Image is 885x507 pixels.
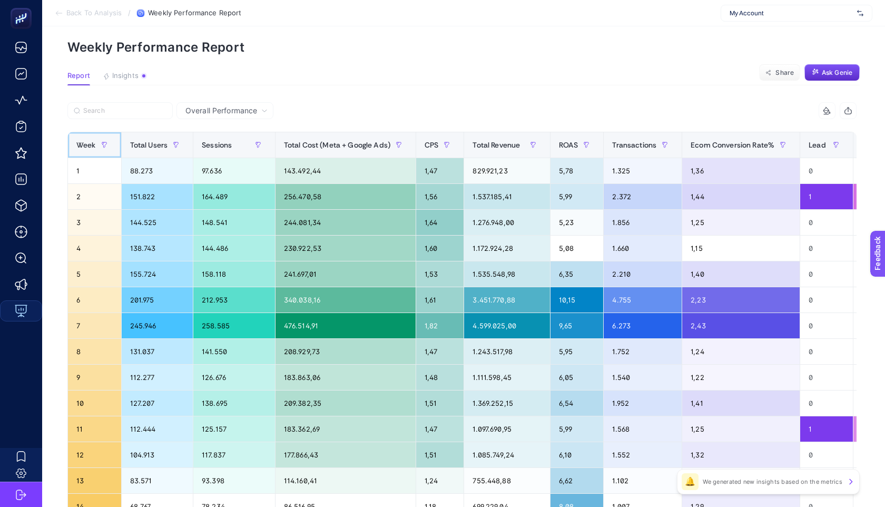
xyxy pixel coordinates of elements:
[193,184,275,209] div: 164.489
[464,158,549,183] div: 829.921,23
[68,468,121,493] div: 13
[703,477,842,486] p: We generated new insights based on the metrics
[122,416,193,442] div: 112.444
[67,40,860,55] p: Weekly Performance Report
[276,442,416,467] div: 177.866,43
[68,391,121,416] div: 10
[682,468,800,493] div: 1,18
[464,442,549,467] div: 1.085.749,24
[800,468,853,493] div: 0
[68,287,121,313] div: 6
[550,416,604,442] div: 5,99
[800,442,853,467] div: 0
[193,442,275,467] div: 117.837
[193,287,275,313] div: 212.953
[464,339,549,364] div: 1.243.517,98
[416,287,464,313] div: 1,61
[416,158,464,183] div: 1,47
[416,391,464,416] div: 1,51
[68,210,121,235] div: 3
[464,416,549,442] div: 1.097.690,95
[76,141,96,149] span: Week
[682,261,800,287] div: 1,40
[604,261,682,287] div: 2.210
[122,313,193,338] div: 245.946
[682,416,800,442] div: 1,25
[604,468,682,493] div: 1.102
[6,3,40,12] span: Feedback
[550,442,604,467] div: 6,10
[682,287,800,313] div: 2,23
[193,261,275,287] div: 158.118
[604,391,682,416] div: 1.952
[276,365,416,390] div: 183.863,06
[416,261,464,287] div: 1,53
[276,236,416,261] div: 230.922,53
[682,339,800,364] div: 1,24
[604,442,682,467] div: 1.552
[822,69,852,77] span: Ask Genie
[550,313,604,338] div: 9,65
[604,210,682,235] div: 1.856
[122,339,193,364] div: 131.037
[193,416,275,442] div: 125.157
[416,365,464,390] div: 1,48
[276,184,416,209] div: 256.470,58
[122,365,193,390] div: 112.277
[68,184,121,209] div: 2
[122,442,193,467] div: 104.913
[128,8,131,17] span: /
[193,236,275,261] div: 144.486
[416,468,464,493] div: 1,24
[682,210,800,235] div: 1,25
[68,416,121,442] div: 11
[185,105,257,116] span: Overall Performance
[122,468,193,493] div: 83.571
[68,365,121,390] div: 9
[416,210,464,235] div: 1,64
[682,158,800,183] div: 1,36
[604,313,682,338] div: 6.273
[416,184,464,209] div: 1,56
[804,64,860,81] button: Ask Genie
[122,391,193,416] div: 127.207
[800,416,853,442] div: 1
[550,287,604,313] div: 10,15
[193,391,275,416] div: 138.695
[612,141,656,149] span: Transactions
[416,416,464,442] div: 1,47
[800,287,853,313] div: 0
[464,184,549,209] div: 1.537.185,41
[66,9,122,17] span: Back To Analysis
[416,442,464,467] div: 1,51
[604,365,682,390] div: 1.540
[682,184,800,209] div: 1,44
[276,416,416,442] div: 183.362,69
[775,69,794,77] span: Share
[112,72,139,80] span: Insights
[122,236,193,261] div: 138.743
[276,339,416,364] div: 208.929,73
[682,313,800,338] div: 2,43
[464,287,549,313] div: 3.451.770,88
[809,141,826,149] span: Lead
[68,339,121,364] div: 8
[276,313,416,338] div: 476.514,91
[550,261,604,287] div: 6,35
[276,210,416,235] div: 244.081,34
[425,141,438,149] span: CPS
[682,236,800,261] div: 1,15
[550,391,604,416] div: 6,54
[800,236,853,261] div: 0
[83,107,166,115] input: Search
[193,210,275,235] div: 148.541
[122,287,193,313] div: 201.975
[604,339,682,364] div: 1.752
[604,184,682,209] div: 2.372
[464,391,549,416] div: 1.369.252,15
[464,236,549,261] div: 1.172.924,28
[130,141,168,149] span: Total Users
[800,184,853,209] div: 1
[800,261,853,287] div: 0
[193,468,275,493] div: 93.398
